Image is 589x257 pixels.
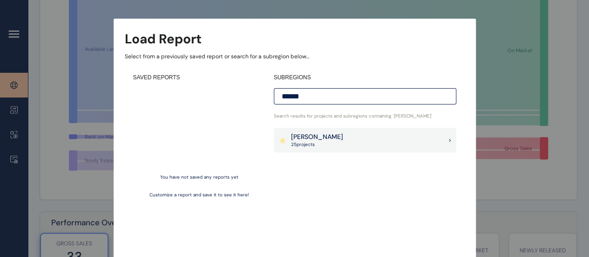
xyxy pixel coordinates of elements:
h3: Load Report [125,30,202,48]
p: [PERSON_NAME] [291,132,343,142]
h4: SAVED REPORTS [133,74,265,82]
p: 25 project s [291,141,343,148]
p: You have not saved any reports yet [160,174,238,181]
p: Search results for projects and subregions containing ' [PERSON_NAME] ' [274,113,456,119]
p: Select from a previously saved report or search for a subregion below... [125,53,465,61]
p: Customize a report and save it to see it here! [149,192,249,198]
h4: SUBREGIONS [274,74,456,82]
